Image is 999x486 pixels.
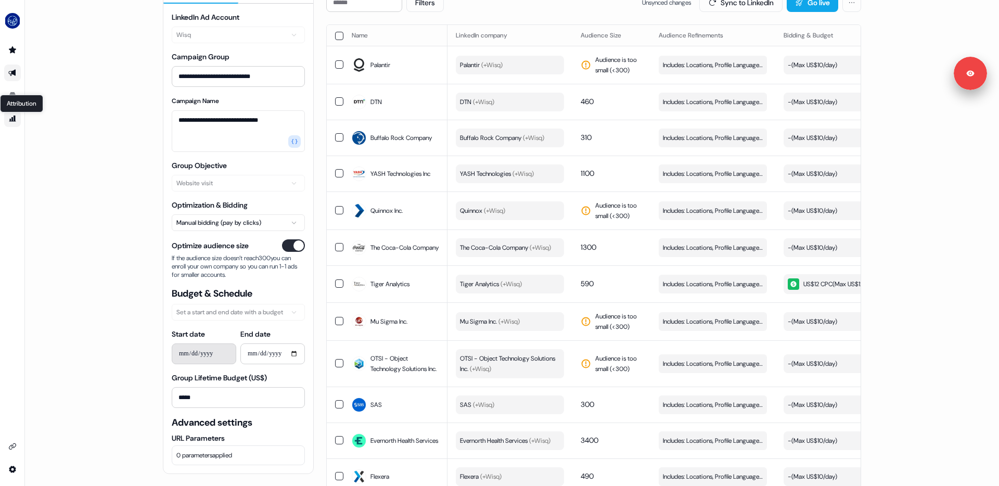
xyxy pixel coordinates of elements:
label: Start date [172,329,205,339]
span: (+ Wisq ) [521,134,544,142]
div: - ( Max US$10/day ) [788,206,837,216]
span: If the audience size doesn’t reach 300 you can enroll your own company so you can run 1-1 ads for... [172,254,305,279]
button: Buffalo Rock Company (+Wisq) [456,129,564,147]
button: Includes: Locations, Profile Language / Excludes: Job Levels [659,201,767,220]
div: - ( Max US$10/day ) [788,97,837,107]
button: Includes: Locations, Profile Language, Job Functions [659,395,767,414]
button: -(Max US$10/day) [784,201,892,220]
label: Group Lifetime Budget (US$) [172,373,267,382]
span: Budget & Schedule [172,287,305,300]
button: OTSI - Object Technology Solutions Inc. (+Wisq) [456,349,564,378]
span: Tiger Analytics [370,279,409,289]
span: SAS [370,400,382,410]
span: (+ Wisq ) [480,61,503,69]
span: Quinnox Inc. [370,206,403,216]
span: Includes: Locations, Profile Language / Excludes: Job Levels [663,133,763,143]
button: Includes: Locations, Profile Language / Excludes: Job Levels [659,312,767,331]
th: Name [343,25,447,46]
span: Palantir [370,60,390,70]
span: Evernorth Health Services [370,436,438,446]
span: Flexera [460,471,502,482]
button: Includes: Locations, Profile Language, Job Functions / Excludes: Job Levels [659,238,767,257]
div: - ( Max US$10/day ) [788,436,837,446]
button: -(Max US$10/day) [784,395,892,414]
span: 0 parameters applied [176,450,232,461]
div: - ( Max US$10/day ) [788,169,837,179]
label: Optimization & Bidding [172,200,248,210]
button: Includes: Locations, Profile Language / Excludes: Job Levels [659,275,767,293]
span: 590 [581,279,594,288]
a: Go to attribution [4,110,21,127]
button: Includes: Locations, Profile Language / Excludes: Job Levels [659,56,767,74]
button: SAS (+Wisq) [456,395,564,414]
a: Go to templates [4,87,21,104]
span: (+ Wisq ) [471,401,494,409]
span: Includes: Locations, Profile Language / Excludes: Job Levels [663,279,763,289]
span: Includes: Locations, Profile Language / Excludes: Job Levels [663,471,763,482]
span: (+ Wisq ) [528,437,550,445]
button: Mu Sigma Inc. (+Wisq) [456,312,564,331]
button: Flexera (+Wisq) [456,467,564,486]
span: Mu Sigma Inc. [370,316,407,327]
button: -(Max US$10/day) [784,56,892,74]
span: The Coca-Cola Company [460,242,551,253]
span: The Coca-Cola Company [370,242,439,253]
label: Group Objective [172,161,227,170]
div: - ( Max US$10/day ) [788,471,837,482]
span: (+ Wisq ) [479,472,502,481]
span: Advanced settings [172,416,305,429]
label: Campaign Name [172,97,219,105]
label: Campaign Group [172,52,229,61]
button: YASH Technologies (+Wisq) [456,164,564,183]
span: 3400 [581,436,598,445]
span: Includes: Locations, Profile Language / Excludes: Job Levels [663,436,763,446]
span: Quinnox [460,206,505,216]
span: Buffalo Rock Company [460,133,544,143]
span: YASH Technologies [460,169,534,179]
span: 1100 [581,169,594,178]
span: 300 [581,400,594,409]
button: Tiger Analytics (+Wisq) [456,275,564,293]
span: Audience is too small (< 300 ) [595,311,642,332]
span: OTSI - Object Technology Solutions Inc. [460,353,558,374]
a: Go to integrations [4,438,21,455]
button: 0 parametersapplied [172,445,305,465]
button: The Coca-Cola Company (+Wisq) [456,238,564,257]
span: Includes: Locations, Profile Language / Excludes: Job Levels [663,97,763,107]
th: Bidding & Budget [775,25,900,46]
span: 1300 [581,242,596,252]
span: Mu Sigma Inc. [460,316,520,327]
span: (+ Wisq ) [497,317,520,326]
div: - ( Max US$10/day ) [788,316,837,327]
span: (+ Wisq ) [468,365,491,373]
span: Evernorth Health Services [460,436,550,446]
div: - ( Max US$10/day ) [788,400,837,410]
span: Audience is too small (< 300 ) [595,55,642,75]
button: Includes: Locations, Profile Language / Excludes: Job Levels [659,467,767,486]
span: Includes: Locations, Profile Language / Excludes: Job Levels [663,206,763,216]
div: - ( Max US$10/day ) [788,242,837,253]
div: US$12 CPC ( Max US$12/day ) [788,278,877,290]
button: -(Max US$10/day) [784,238,892,257]
div: - ( Max US$10/day ) [788,133,837,143]
span: Includes: Locations, Profile Language, Job Functions [663,400,763,410]
button: DTN (+Wisq) [456,93,564,111]
button: -(Max US$10/day) [784,431,892,450]
button: -(Max US$10/day) [784,164,892,183]
span: Includes: Locations, Profile Language, Job Functions / Excludes: Job Levels [663,242,763,253]
button: Includes: Locations, Profile Language / Excludes: Job Levels [659,164,767,183]
button: Quinnox (+Wisq) [456,201,564,220]
span: (+ Wisq ) [511,170,534,178]
button: Palantir (+Wisq) [456,56,564,74]
label: URL Parameters [172,433,305,443]
button: -(Max US$10/day) [784,467,892,486]
button: US$12 CPC(Max US$12/day) [784,274,892,294]
button: Includes: Locations, Profile Language / Excludes: Job Levels [659,129,767,147]
span: 490 [581,471,594,481]
a: Go to outbound experience [4,65,21,81]
span: Tiger Analytics [460,279,522,289]
span: Palantir [460,60,503,70]
span: Includes: Locations, Profile Language / Excludes: Job Levels [663,169,763,179]
button: -(Max US$10/day) [784,354,892,373]
label: End date [240,329,271,339]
